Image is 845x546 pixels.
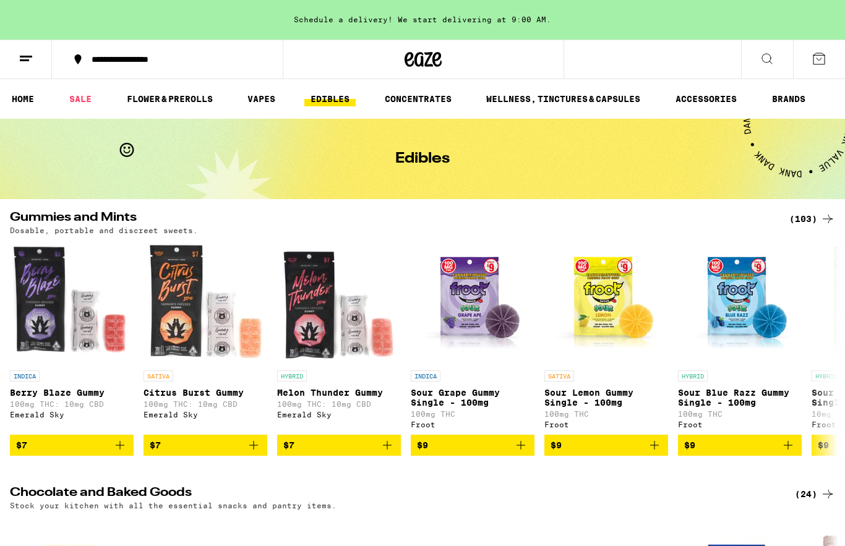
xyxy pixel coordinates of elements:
[411,420,534,429] div: Froot
[379,92,458,106] a: CONCENTRATES
[144,411,267,419] div: Emerald Sky
[277,400,401,408] p: 100mg THC: 10mg CBD
[551,440,562,450] span: $9
[10,241,134,435] a: Open page for Berry Blaze Gummy from Emerald Sky
[678,435,802,456] button: Add to bag
[10,370,40,382] p: INDICA
[10,400,134,408] p: 100mg THC: 10mg CBD
[10,501,337,510] p: Stock your kitchen with all the essential snacks and pantry items.
[304,92,356,106] a: EDIBLES
[144,241,267,435] a: Open page for Citrus Burst Gummy from Emerald Sky
[678,420,802,429] div: Froot
[277,370,307,382] p: HYBRID
[395,151,450,166] h1: Edibles
[544,435,668,456] button: Add to bag
[678,388,802,407] p: Sour Blue Razz Gummy Single - 100mg
[277,241,401,364] img: Emerald Sky - Melon Thunder Gummy
[795,487,835,501] a: (24)
[241,92,281,106] a: VAPES
[411,241,534,435] a: Open page for Sour Grape Gummy Single - 100mg from Froot
[684,440,695,450] span: $9
[766,92,812,106] a: BRANDS
[411,435,534,456] button: Add to bag
[411,370,440,382] p: INDICA
[144,388,267,398] p: Citrus Burst Gummy
[417,440,428,450] span: $9
[16,440,27,450] span: $7
[121,92,219,106] a: FLOWER & PREROLLS
[10,388,134,398] p: Berry Blaze Gummy
[10,487,774,501] h2: Chocolate and Baked Goods
[669,92,743,106] a: ACCESSORIES
[678,410,802,418] p: 100mg THC
[277,411,401,419] div: Emerald Sky
[150,440,161,450] span: $7
[277,435,401,456] button: Add to bag
[6,92,40,106] a: HOME
[678,241,802,364] img: Froot - Sour Blue Razz Gummy Single - 100mg
[283,440,294,450] span: $7
[277,241,401,435] a: Open page for Melon Thunder Gummy from Emerald Sky
[678,241,802,435] a: Open page for Sour Blue Razz Gummy Single - 100mg from Froot
[544,241,668,364] img: Froot - Sour Lemon Gummy Single - 100mg
[411,388,534,407] p: Sour Grape Gummy Single - 100mg
[10,411,134,419] div: Emerald Sky
[10,226,198,234] p: Dosable, portable and discreet sweets.
[544,370,574,382] p: SATIVA
[10,241,134,364] img: Emerald Sky - Berry Blaze Gummy
[544,241,668,435] a: Open page for Sour Lemon Gummy Single - 100mg from Froot
[144,435,267,456] button: Add to bag
[411,410,534,418] p: 100mg THC
[144,400,267,408] p: 100mg THC: 10mg CBD
[480,92,646,106] a: WELLNESS, TINCTURES & CAPSULES
[63,92,98,106] a: SALE
[144,241,267,364] img: Emerald Sky - Citrus Burst Gummy
[544,388,668,407] p: Sour Lemon Gummy Single - 100mg
[789,211,835,226] a: (103)
[1,1,676,90] button: Redirect to URL
[818,440,829,450] span: $9
[411,241,534,364] img: Froot - Sour Grape Gummy Single - 100mg
[10,435,134,456] button: Add to bag
[144,370,173,382] p: SATIVA
[10,211,774,226] h2: Gummies and Mints
[678,370,708,382] p: HYBRID
[277,388,401,398] p: Melon Thunder Gummy
[544,420,668,429] div: Froot
[544,410,668,418] p: 100mg THC
[812,370,841,382] p: HYBRID
[7,9,89,19] span: Hi. Need any help?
